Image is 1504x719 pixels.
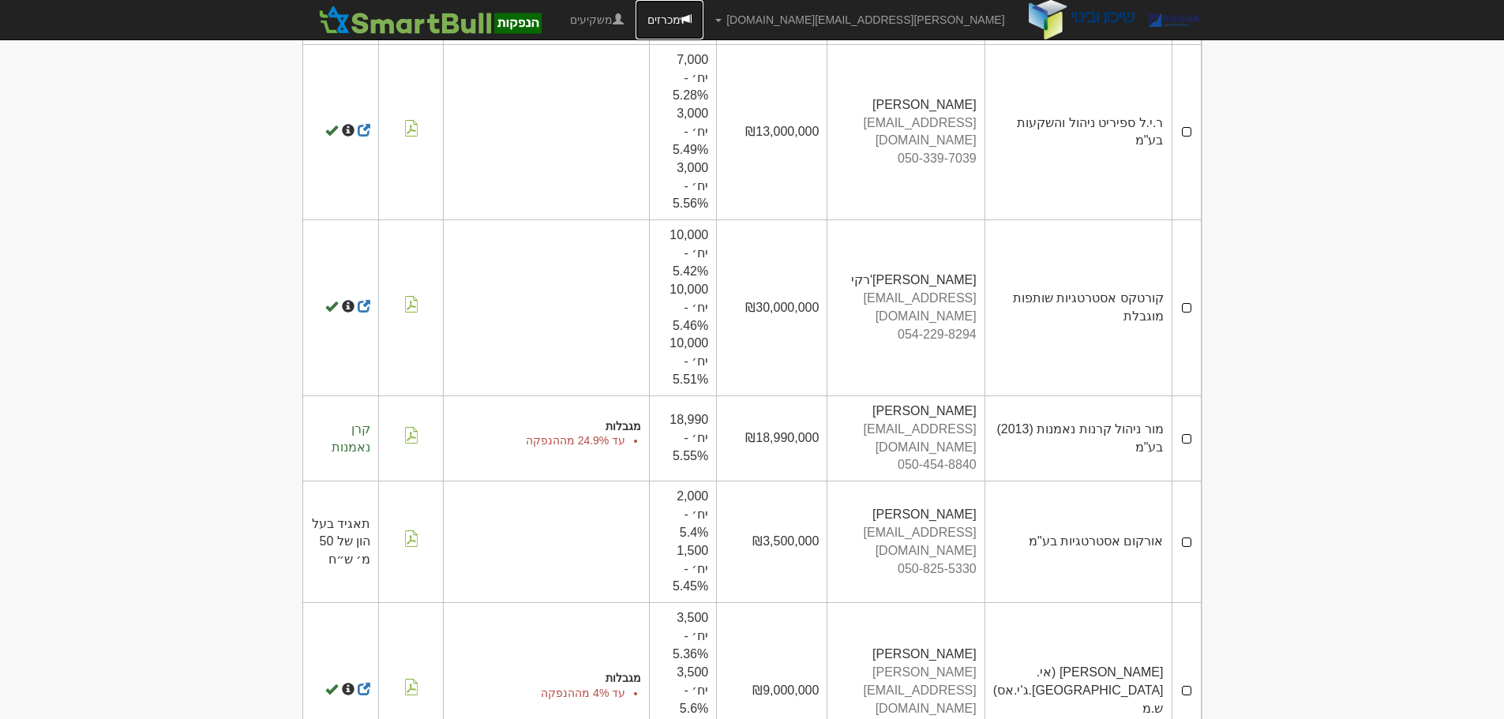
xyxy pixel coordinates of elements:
span: 7,000 יח׳ - 5.28% [673,53,708,103]
span: 2,000 יח׳ - 5.4% [677,489,708,539]
div: 050-339-7039 [835,150,976,168]
span: 3,000 יח׳ - 5.56% [673,161,708,211]
div: 050-825-5330 [835,560,976,579]
img: pdf-file-icon.png [403,427,419,444]
img: pdf-file-icon.png [403,679,419,695]
img: pdf-file-icon.png [403,530,419,547]
span: תאגיד בעל הון של 50 מ׳ ש״ח [312,517,370,567]
li: עד 4% מההנפקה [452,685,625,701]
div: [EMAIL_ADDRESS][DOMAIN_NAME] [835,290,976,326]
div: [EMAIL_ADDRESS][DOMAIN_NAME] [835,524,976,560]
td: ר.י.ל ספיריט ניהול והשקעות בע"מ [985,44,1172,220]
div: 050-454-8840 [835,456,976,474]
span: 10,000 יח׳ - 5.51% [669,336,708,386]
div: [PERSON_NAME]'רקי [835,271,976,290]
span: 3,000 יח׳ - 5.49% [673,107,708,156]
td: ₪18,990,000 [717,395,827,481]
span: 3,500 יח׳ - 5.6% [677,665,708,715]
div: [PERSON_NAME] [835,646,976,664]
h5: מגבלות [452,421,641,433]
div: [EMAIL_ADDRESS][DOMAIN_NAME] [835,114,976,151]
div: 054-229-8294 [835,326,976,344]
span: 3,500 יח׳ - 5.36% [673,611,708,661]
div: [EMAIL_ADDRESS][DOMAIN_NAME] [835,421,976,457]
td: ₪30,000,000 [717,220,827,396]
span: 10,000 יח׳ - 5.42% [669,228,708,278]
img: pdf-file-icon.png [403,120,419,137]
div: [PERSON_NAME] [835,96,976,114]
span: 18,990 יח׳ - 5.55% [669,413,708,462]
td: ₪3,500,000 [717,481,827,603]
img: pdf-file-icon.png [403,296,419,313]
div: [PERSON_NAME] [835,403,976,421]
td: אורקום אסטרטגיות בע"מ [985,481,1172,603]
td: ₪13,000,000 [717,44,827,220]
td: קורטקס אסטרטגיות שותפות מוגבלת [985,220,1172,396]
td: מור ניהול קרנות נאמנות (2013) בע"מ [985,395,1172,481]
span: 1,500 יח׳ - 5.45% [673,544,708,594]
li: עד 24.9% מההנפקה [452,433,625,448]
h5: מגבלות [452,672,641,684]
span: 10,000 יח׳ - 5.46% [669,283,708,332]
div: [PERSON_NAME] [835,506,976,524]
img: SmartBull Logo [314,4,546,36]
div: [PERSON_NAME][EMAIL_ADDRESS][DOMAIN_NAME] [835,664,976,718]
span: קרן נאמנות [332,422,370,454]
